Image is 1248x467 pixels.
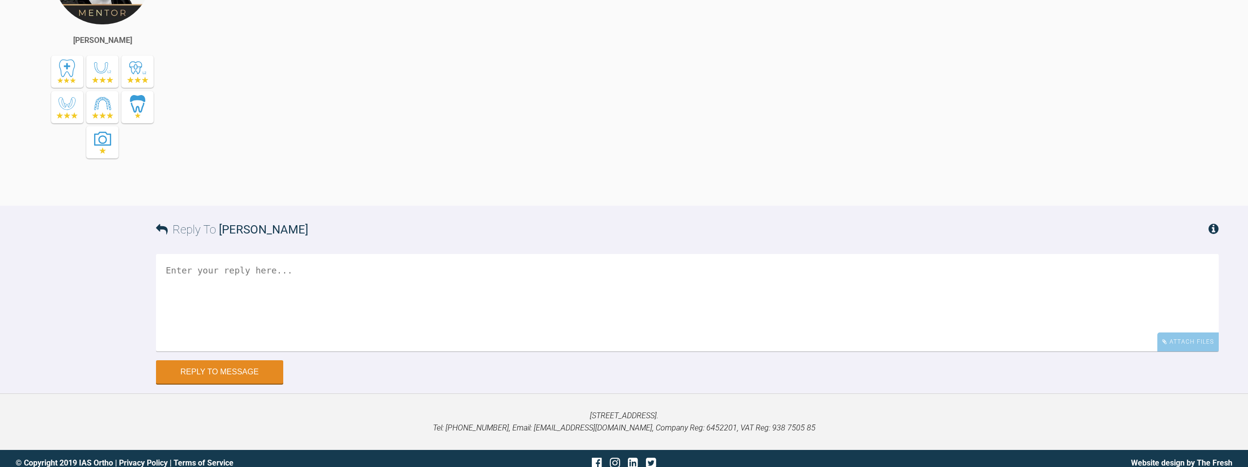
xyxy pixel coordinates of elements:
span: [PERSON_NAME] [219,223,308,236]
button: Reply to Message [156,360,283,384]
div: Attach Files [1157,332,1219,351]
div: [PERSON_NAME] [73,34,132,47]
p: [STREET_ADDRESS]. Tel: [PHONE_NUMBER], Email: [EMAIL_ADDRESS][DOMAIN_NAME], Company Reg: 6452201,... [16,409,1232,434]
h3: Reply To [156,220,308,239]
